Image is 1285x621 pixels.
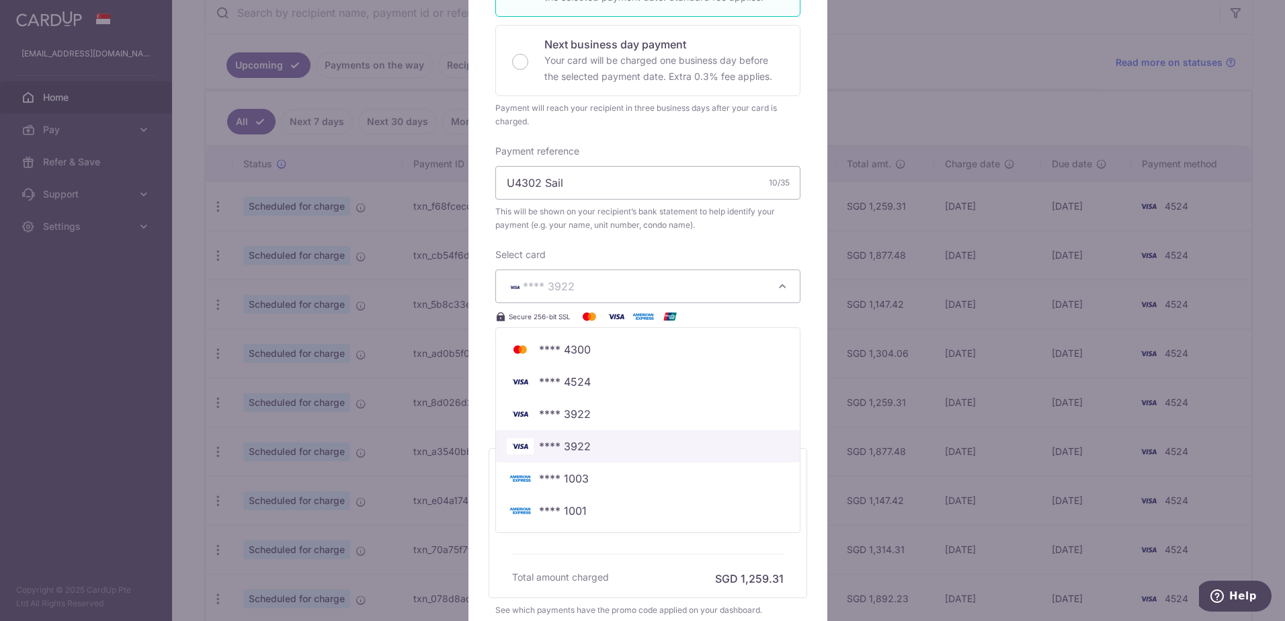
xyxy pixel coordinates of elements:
div: 10/35 [769,176,790,190]
img: Visa [603,308,630,325]
img: Mastercard [576,308,603,325]
img: Bank Card [507,406,534,422]
p: Next business day payment [544,36,784,52]
img: Bank Card [507,503,534,519]
img: VISA [507,282,523,292]
label: Select card [495,248,546,261]
span: This will be shown on your recipient’s bank statement to help identify your payment (e.g. your na... [495,205,800,232]
iframe: Opens a widget where you can find more information [1199,581,1272,614]
img: UnionPay [657,308,683,325]
h6: Total amount charged [512,571,609,584]
div: Payment will reach your recipient in three business days after your card is charged. [495,101,800,128]
span: Secure 256-bit SSL [509,311,571,322]
img: Bank Card [507,470,534,487]
img: Bank Card [507,438,534,454]
p: Your card will be charged one business day before the selected payment date. Extra 0.3% fee applies. [544,52,784,85]
img: American Express [630,308,657,325]
img: Bank Card [507,374,534,390]
label: Payment reference [495,144,579,158]
img: Bank Card [507,341,534,358]
h6: SGD 1,259.31 [715,571,784,587]
div: See which payments have the promo code applied on your dashboard. [495,604,800,617]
